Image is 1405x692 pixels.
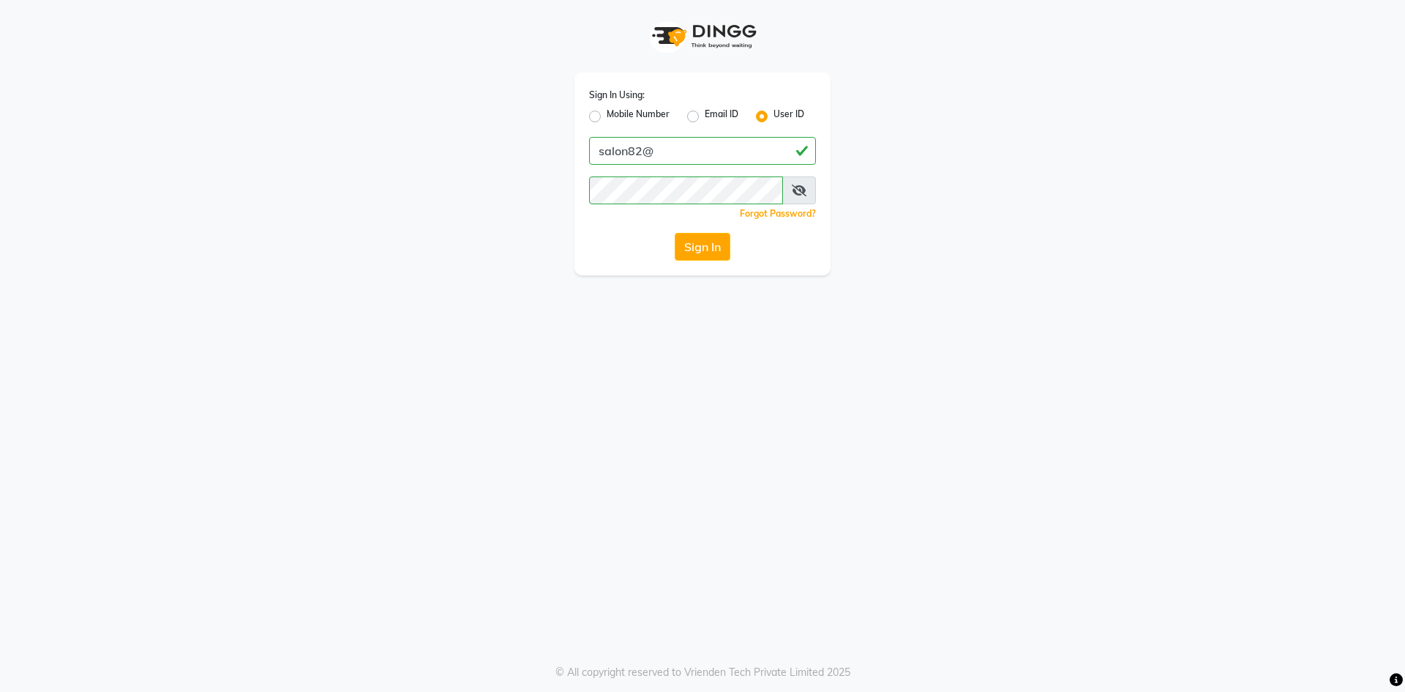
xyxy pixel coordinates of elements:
label: Sign In Using: [589,89,645,102]
label: Email ID [705,108,738,125]
button: Sign In [675,233,730,261]
img: logo1.svg [644,15,761,58]
input: Username [589,137,816,165]
a: Forgot Password? [740,208,816,219]
label: User ID [773,108,804,125]
input: Username [589,176,783,204]
label: Mobile Number [607,108,670,125]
